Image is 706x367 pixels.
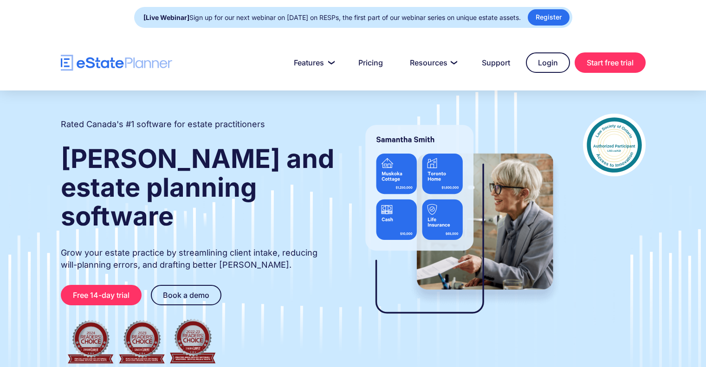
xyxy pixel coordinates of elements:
[61,118,265,130] h2: Rated Canada's #1 software for estate practitioners
[143,11,521,24] div: Sign up for our next webinar on [DATE] on RESPs, the first part of our webinar series on unique e...
[347,53,394,72] a: Pricing
[61,55,172,71] a: home
[61,285,142,305] a: Free 14-day trial
[399,53,466,72] a: Resources
[575,52,646,73] a: Start free trial
[283,53,343,72] a: Features
[471,53,521,72] a: Support
[143,13,189,21] strong: [Live Webinar]
[61,247,336,271] p: Grow your estate practice by streamlining client intake, reducing will-planning errors, and draft...
[151,285,221,305] a: Book a demo
[354,114,564,332] img: estate planner showing wills to their clients, using eState Planner, a leading estate planning so...
[528,9,570,26] a: Register
[526,52,570,73] a: Login
[61,143,334,232] strong: [PERSON_NAME] and estate planning software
